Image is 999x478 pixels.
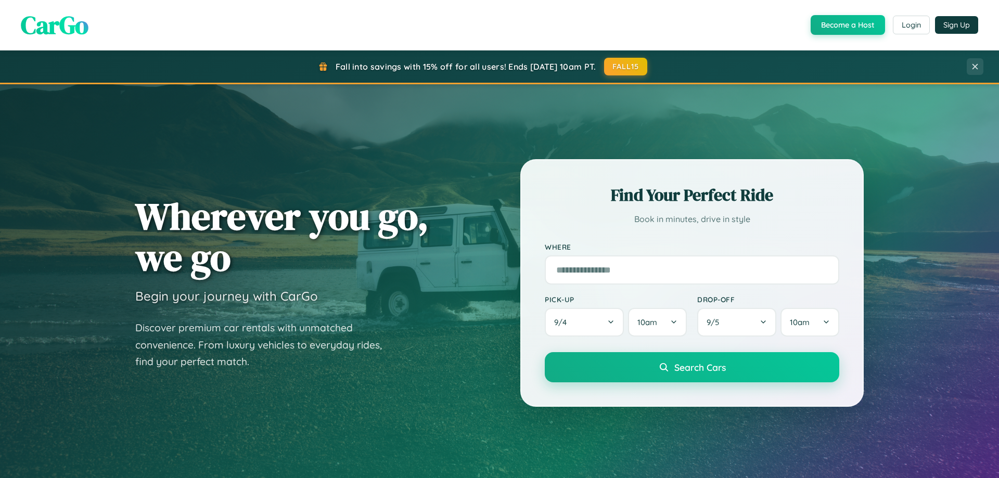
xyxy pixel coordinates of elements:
[545,295,687,304] label: Pick-up
[604,58,648,75] button: FALL15
[135,288,318,304] h3: Begin your journey with CarGo
[811,15,885,35] button: Become a Host
[780,308,839,337] button: 10am
[893,16,930,34] button: Login
[135,319,395,370] p: Discover premium car rentals with unmatched convenience. From luxury vehicles to everyday rides, ...
[336,61,596,72] span: Fall into savings with 15% off for all users! Ends [DATE] 10am PT.
[545,242,839,251] label: Where
[697,295,839,304] label: Drop-off
[637,317,657,327] span: 10am
[554,317,572,327] span: 9 / 4
[790,317,810,327] span: 10am
[545,352,839,382] button: Search Cars
[545,184,839,206] h2: Find Your Perfect Ride
[674,361,726,373] span: Search Cars
[21,8,88,42] span: CarGo
[545,308,624,337] button: 9/4
[628,308,687,337] button: 10am
[697,308,776,337] button: 9/5
[545,212,839,227] p: Book in minutes, drive in style
[935,16,978,34] button: Sign Up
[135,196,429,278] h1: Wherever you go, we go
[707,317,724,327] span: 9 / 5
